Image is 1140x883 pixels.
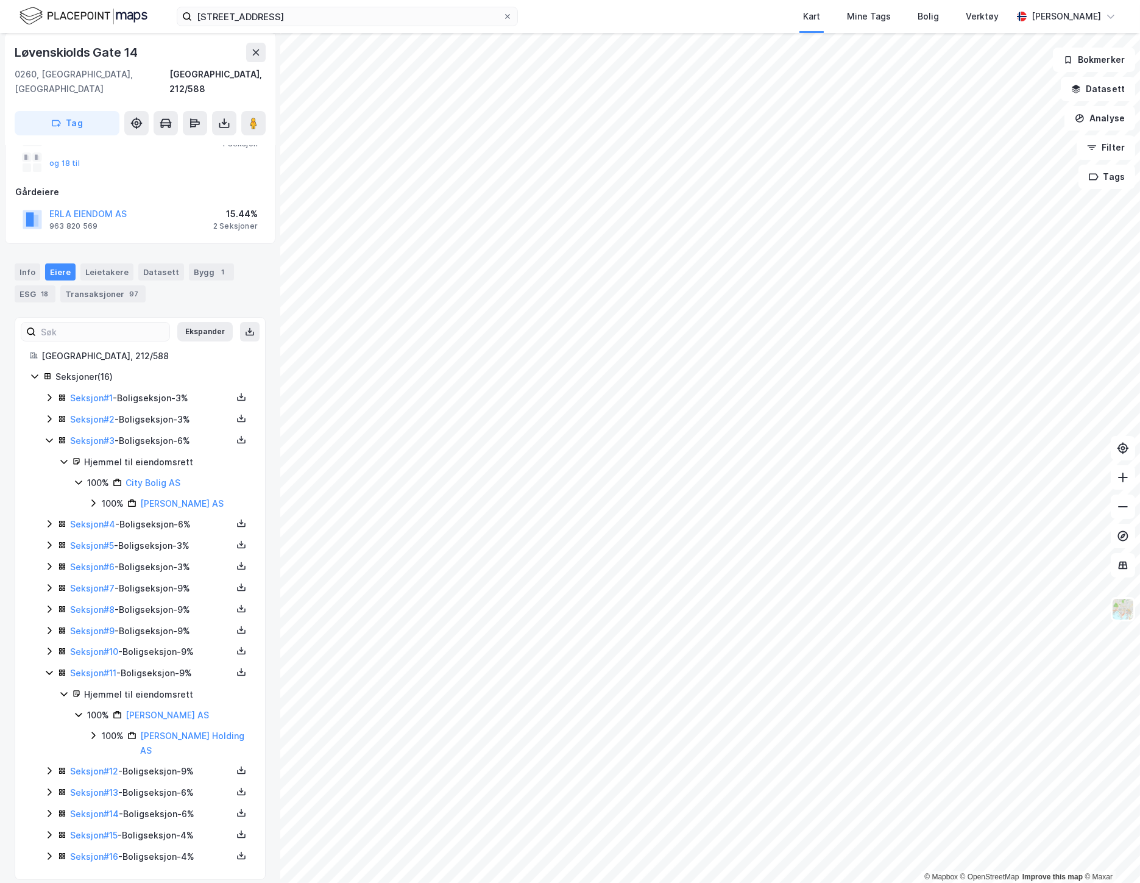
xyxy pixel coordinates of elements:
a: [PERSON_NAME] Holding AS [140,731,244,756]
button: Datasett [1061,77,1135,101]
a: [PERSON_NAME] AS [126,710,209,720]
a: Seksjon#13 [70,787,118,798]
div: Løvenskiolds Gate 14 [15,43,140,62]
div: 2 Seksjoner [213,221,258,231]
div: - Boligseksjon - 9% [70,764,232,779]
img: Z [1111,598,1135,621]
button: Analyse [1064,106,1135,130]
div: 0260, [GEOGRAPHIC_DATA], [GEOGRAPHIC_DATA] [15,67,169,96]
a: Seksjon#4 [70,519,115,529]
a: Seksjon#16 [70,851,118,862]
div: Datasett [138,263,184,281]
a: Seksjon#5 [70,540,114,551]
div: Mine Tags [847,9,891,24]
a: Seksjon#1 [70,393,113,403]
a: Seksjon#12 [70,766,118,776]
div: - Boligseksjon - 4% [70,849,232,864]
div: [GEOGRAPHIC_DATA], 212/588 [41,349,250,363]
div: - Boligseksjon - 9% [70,624,232,638]
div: Seksjoner ( 16 ) [55,370,250,384]
a: [PERSON_NAME] AS [140,498,224,509]
div: Hjemmel til eiendomsrett [84,687,250,702]
button: Tags [1078,165,1135,189]
div: - Boligseksjon - 4% [70,828,232,843]
div: - Boligseksjon - 9% [70,602,232,617]
div: - Boligseksjon - 9% [70,666,232,681]
div: - Boligseksjon - 3% [70,560,232,574]
div: Bolig [918,9,939,24]
div: 100% [87,708,109,723]
div: - Boligseksjon - 3% [70,538,232,553]
div: - Boligseksjon - 6% [70,517,232,532]
a: Seksjon#7 [70,583,115,593]
div: Gårdeiere [15,185,265,199]
div: Transaksjoner [60,285,146,302]
div: Eiere [45,263,76,281]
div: - Boligseksjon - 6% [70,434,232,448]
div: - Boligseksjon - 6% [70,807,232,821]
a: Seksjon#15 [70,830,118,840]
a: Seksjon#10 [70,646,118,657]
div: 100% [102,729,124,743]
div: 18 [38,288,51,300]
div: Kart [803,9,820,24]
a: Seksjon#9 [70,626,115,636]
input: Søk på adresse, matrikkel, gårdeiere, leietakere eller personer [192,7,503,26]
a: Seksjon#3 [70,435,115,446]
div: 15.44% [213,207,258,221]
div: - Boligseksjon - 3% [70,391,232,406]
div: Verktøy [966,9,999,24]
div: 97 [127,288,141,300]
button: Bokmerker [1053,48,1135,72]
div: Info [15,263,40,281]
a: Improve this map [1022,873,1083,881]
a: Seksjon#8 [70,604,115,615]
button: Tag [15,111,119,135]
div: 1 [217,266,229,278]
iframe: Chat Widget [1079,824,1140,883]
div: 100% [102,496,124,511]
div: Hjemmel til eiendomsrett [84,455,250,470]
div: Leietakere [80,263,133,281]
div: - Boligseksjon - 3% [70,412,232,427]
div: 100% [87,476,109,490]
button: Ekspander [177,322,233,341]
a: Seksjon#11 [70,668,116,678]
div: - Boligseksjon - 6% [70,785,232,800]
a: OpenStreetMap [960,873,1019,881]
a: Seksjon#2 [70,414,115,424]
div: Kontrollprogram for chat [1079,824,1140,883]
img: logo.f888ab2527a4732fd821a326f86c7f29.svg [19,5,147,27]
a: City Bolig AS [126,477,180,488]
button: Filter [1077,135,1135,160]
div: Bygg [189,263,234,281]
div: - Boligseksjon - 9% [70,581,232,596]
a: Mapbox [924,873,958,881]
div: - Boligseksjon - 9% [70,645,232,659]
input: Søk [36,323,169,341]
div: [GEOGRAPHIC_DATA], 212/588 [169,67,266,96]
div: 963 820 569 [49,221,97,231]
a: Seksjon#14 [70,809,119,819]
div: ESG [15,285,55,302]
a: Seksjon#6 [70,562,115,572]
div: [PERSON_NAME] [1032,9,1101,24]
